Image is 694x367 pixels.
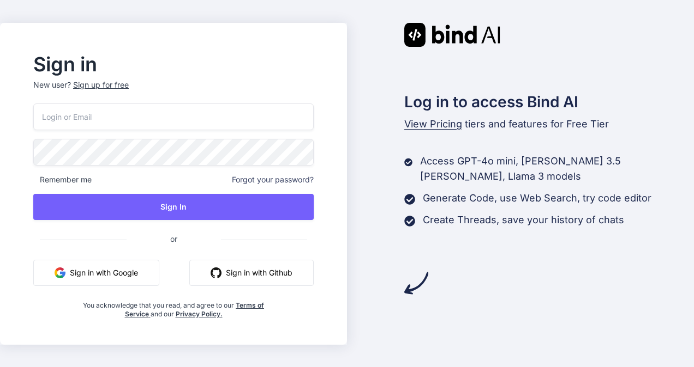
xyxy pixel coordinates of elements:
a: Privacy Policy. [176,310,223,318]
p: Create Threads, save your history of chats [423,212,624,228]
p: New user? [33,79,314,103]
img: Bind AI logo [404,23,500,47]
p: Access GPT-4o mini, [PERSON_NAME] 3.5 [PERSON_NAME], Llama 3 models [420,154,694,184]
button: Sign in with Google [33,260,159,286]
span: Forgot your password? [232,174,314,185]
div: Sign up for free [73,79,129,90]
div: You acknowledge that you read, and agree to our and our [80,295,267,319]
p: Generate Code, use Web Search, try code editor [423,191,651,206]
img: google [55,267,65,278]
span: Remember me [33,174,92,185]
p: tiers and features for Free Tier [404,117,694,132]
span: View Pricing [404,118,462,130]
h2: Log in to access Bind AI [404,90,694,113]
button: Sign In [33,194,314,220]
img: arrow [404,271,428,295]
img: github [211,267,222,278]
a: Terms of Service [125,301,265,318]
button: Sign in with Github [189,260,314,286]
input: Login or Email [33,103,314,130]
span: or [127,225,221,252]
h2: Sign in [33,56,314,73]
